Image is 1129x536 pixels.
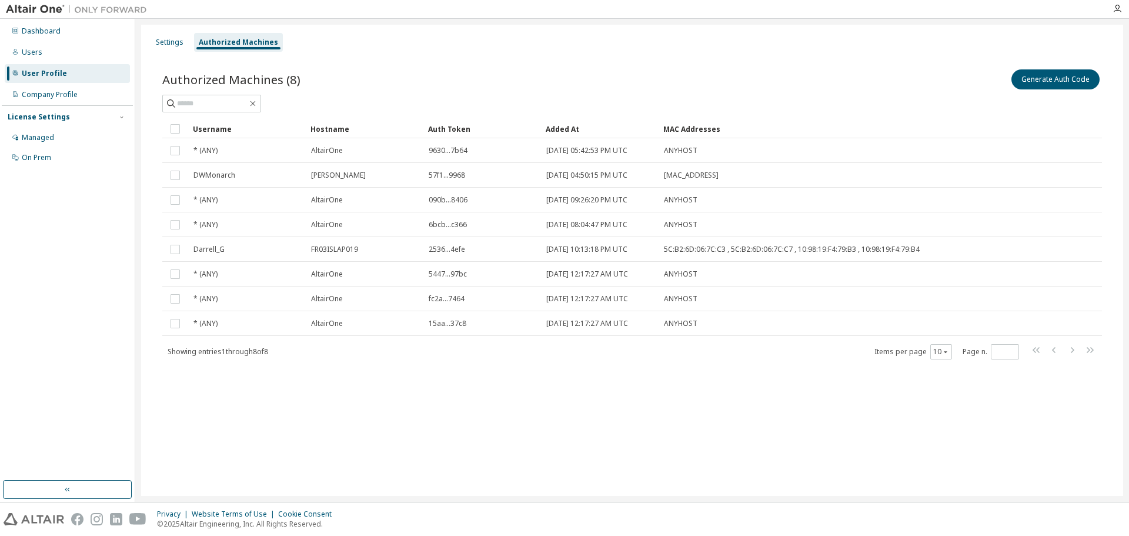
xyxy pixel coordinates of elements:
[546,269,628,279] span: [DATE] 12:17:27 AM UTC
[22,90,78,99] div: Company Profile
[311,171,366,180] span: [PERSON_NAME]
[663,119,978,138] div: MAC Addresses
[546,294,628,304] span: [DATE] 12:17:27 AM UTC
[22,153,51,162] div: On Prem
[429,195,467,205] span: 090b...8406
[664,195,697,205] span: ANYHOST
[71,513,83,525] img: facebook.svg
[4,513,64,525] img: altair_logo.svg
[192,510,278,519] div: Website Terms of Use
[129,513,146,525] img: youtube.svg
[199,38,278,47] div: Authorized Machines
[429,294,465,304] span: fc2a...7464
[91,513,103,525] img: instagram.svg
[546,146,627,155] span: [DATE] 05:42:53 PM UTC
[664,294,697,304] span: ANYHOST
[311,319,343,328] span: AltairOne
[311,294,343,304] span: AltairOne
[157,519,339,529] p: © 2025 Altair Engineering, Inc. All Rights Reserved.
[664,269,697,279] span: ANYHOST
[664,245,920,254] span: 5C:B2:6D:06:7C:C3 , 5C:B2:6D:06:7C:C7 , 10:98:19:F4:79:B3 , 10:98:19:F4:79:B4
[429,171,465,180] span: 57f1...9968
[664,171,719,180] span: [MAC_ADDRESS]
[311,195,343,205] span: AltairOne
[429,146,467,155] span: 9630...7b64
[311,220,343,229] span: AltairOne
[22,48,42,57] div: Users
[429,269,467,279] span: 5447...97bc
[664,220,697,229] span: ANYHOST
[162,71,300,88] span: Authorized Machines (8)
[193,171,235,180] span: DWMonarch
[311,146,343,155] span: AltairOne
[193,146,218,155] span: * (ANY)
[310,119,419,138] div: Hostname
[428,119,536,138] div: Auth Token
[933,347,949,357] button: 10
[963,344,1019,359] span: Page n.
[429,245,465,254] span: 2536...4efe
[193,195,218,205] span: * (ANY)
[311,245,358,254] span: FR03ISLAP019
[193,119,301,138] div: Username
[664,319,697,328] span: ANYHOST
[546,171,627,180] span: [DATE] 04:50:15 PM UTC
[22,69,67,78] div: User Profile
[8,112,70,122] div: License Settings
[546,319,628,328] span: [DATE] 12:17:27 AM UTC
[546,220,627,229] span: [DATE] 08:04:47 PM UTC
[429,319,466,328] span: 15aa...37c8
[193,294,218,304] span: * (ANY)
[874,344,952,359] span: Items per page
[193,220,218,229] span: * (ANY)
[193,319,218,328] span: * (ANY)
[193,245,225,254] span: Darrell_G
[22,26,61,36] div: Dashboard
[156,38,183,47] div: Settings
[664,146,697,155] span: ANYHOST
[429,220,467,229] span: 6bcb...c366
[546,119,654,138] div: Added At
[157,510,192,519] div: Privacy
[278,510,339,519] div: Cookie Consent
[110,513,122,525] img: linkedin.svg
[1011,69,1100,89] button: Generate Auth Code
[22,133,54,142] div: Managed
[311,269,343,279] span: AltairOne
[546,195,627,205] span: [DATE] 09:26:20 PM UTC
[168,347,268,357] span: Showing entries 1 through 8 of 8
[6,4,153,15] img: Altair One
[546,245,627,254] span: [DATE] 10:13:18 PM UTC
[193,269,218,279] span: * (ANY)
